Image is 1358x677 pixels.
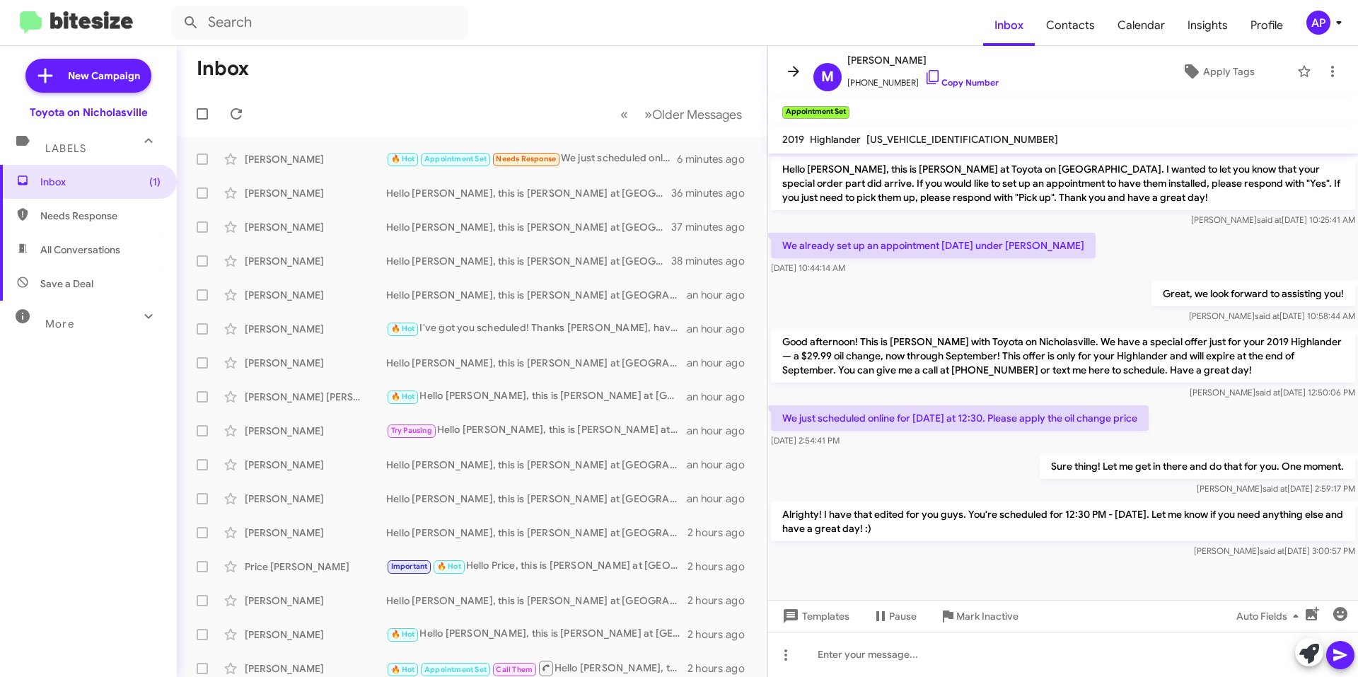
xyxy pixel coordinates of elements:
[687,560,756,574] div: 2 hours ago
[821,66,834,88] span: M
[68,69,140,83] span: New Campaign
[149,175,161,189] span: (1)
[391,665,415,674] span: 🔥 Hot
[391,154,415,163] span: 🔥 Hot
[956,603,1018,629] span: Mark Inactive
[391,630,415,639] span: 🔥 Hot
[771,156,1355,210] p: Hello [PERSON_NAME], this is [PERSON_NAME] at Toyota on [GEOGRAPHIC_DATA]. I wanted to let you kn...
[1225,603,1316,629] button: Auto Fields
[1106,5,1176,46] a: Calendar
[245,661,386,676] div: [PERSON_NAME]
[612,100,637,129] button: Previous
[613,100,750,129] nav: Page navigation example
[245,356,386,370] div: [PERSON_NAME]
[424,154,487,163] span: Appointment Set
[496,154,556,163] span: Needs Response
[245,560,386,574] div: Price [PERSON_NAME]
[245,492,386,506] div: [PERSON_NAME]
[671,220,756,234] div: 37 minutes ago
[386,320,687,337] div: I've got you scheduled! Thanks [PERSON_NAME], have a great day!
[245,254,386,268] div: [PERSON_NAME]
[652,107,742,122] span: Older Messages
[245,627,386,642] div: [PERSON_NAME]
[40,175,161,189] span: Inbox
[391,562,428,571] span: Important
[245,322,386,336] div: [PERSON_NAME]
[437,562,461,571] span: 🔥 Hot
[245,186,386,200] div: [PERSON_NAME]
[687,627,756,642] div: 2 hours ago
[1203,59,1255,84] span: Apply Tags
[889,603,917,629] span: Pause
[1035,5,1106,46] a: Contacts
[386,288,687,302] div: Hello [PERSON_NAME], this is [PERSON_NAME] at [GEOGRAPHIC_DATA] on [GEOGRAPHIC_DATA]. It's been a...
[687,661,756,676] div: 2 hours ago
[924,77,999,88] a: Copy Number
[386,458,687,472] div: Hello [PERSON_NAME], this is [PERSON_NAME] at [GEOGRAPHIC_DATA] on [GEOGRAPHIC_DATA]. It's been a...
[171,6,468,40] input: Search
[245,220,386,234] div: [PERSON_NAME]
[386,558,687,574] div: Hello Price, this is [PERSON_NAME] at [GEOGRAPHIC_DATA] on [GEOGRAPHIC_DATA]. It's been a while s...
[496,665,533,674] span: Call Them
[687,390,756,404] div: an hour ago
[782,133,804,146] span: 2019
[1294,11,1342,35] button: AP
[636,100,750,129] button: Next
[197,57,249,80] h1: Inbox
[386,526,687,540] div: Hello [PERSON_NAME], this is [PERSON_NAME] at [GEOGRAPHIC_DATA] on [GEOGRAPHIC_DATA]. It's been a...
[1194,545,1355,556] span: [PERSON_NAME] [DATE] 3:00:57 PM
[771,329,1355,383] p: Good afternoon! This is [PERSON_NAME] with Toyota on Nicholasville. We have a special offer just ...
[30,105,148,120] div: Toyota on Nicholasville
[45,142,86,155] span: Labels
[245,288,386,302] div: [PERSON_NAME]
[245,390,386,404] div: [PERSON_NAME] [PERSON_NAME]
[1176,5,1239,46] a: Insights
[386,594,687,608] div: Hello [PERSON_NAME], this is [PERSON_NAME] at [GEOGRAPHIC_DATA] on [GEOGRAPHIC_DATA]. It's been a...
[245,424,386,438] div: [PERSON_NAME]
[687,288,756,302] div: an hour ago
[677,152,756,166] div: 6 minutes ago
[1151,281,1355,306] p: Great, we look forward to assisting you!
[861,603,928,629] button: Pause
[782,106,849,119] small: Appointment Set
[391,426,432,435] span: Try Pausing
[245,526,386,540] div: [PERSON_NAME]
[687,356,756,370] div: an hour ago
[386,626,687,642] div: Hello [PERSON_NAME], this is [PERSON_NAME] at [GEOGRAPHIC_DATA] on [GEOGRAPHIC_DATA]. It's been a...
[45,318,74,330] span: More
[983,5,1035,46] a: Inbox
[40,277,93,291] span: Save a Deal
[771,233,1096,258] p: We already set up an appointment [DATE] under [PERSON_NAME]
[391,324,415,333] span: 🔥 Hot
[1263,483,1287,494] span: said at
[386,388,687,405] div: Hello [PERSON_NAME], this is [PERSON_NAME] at [GEOGRAPHIC_DATA] on [GEOGRAPHIC_DATA]. It's been a...
[245,458,386,472] div: [PERSON_NAME]
[771,502,1355,541] p: Alrighty! I have that edited for you guys. You're scheduled for 12:30 PM - [DATE]. Let me know if...
[386,254,671,268] div: Hello [PERSON_NAME], this is [PERSON_NAME] at [GEOGRAPHIC_DATA] on [GEOGRAPHIC_DATA]. It's been a...
[1197,483,1355,494] span: [PERSON_NAME] [DATE] 2:59:17 PM
[768,603,861,629] button: Templates
[687,492,756,506] div: an hour ago
[771,435,840,446] span: [DATE] 2:54:41 PM
[1145,59,1290,84] button: Apply Tags
[245,594,386,608] div: [PERSON_NAME]
[1255,311,1279,321] span: said at
[1257,214,1282,225] span: said at
[1306,11,1330,35] div: AP
[40,209,161,223] span: Needs Response
[25,59,151,93] a: New Campaign
[1260,545,1284,556] span: said at
[644,105,652,123] span: »
[810,133,861,146] span: Highlander
[245,152,386,166] div: [PERSON_NAME]
[847,52,999,69] span: [PERSON_NAME]
[771,262,845,273] span: [DATE] 10:44:14 AM
[1239,5,1294,46] a: Profile
[1040,453,1355,479] p: Sure thing! Let me get in there and do that for you. One moment.
[391,392,415,401] span: 🔥 Hot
